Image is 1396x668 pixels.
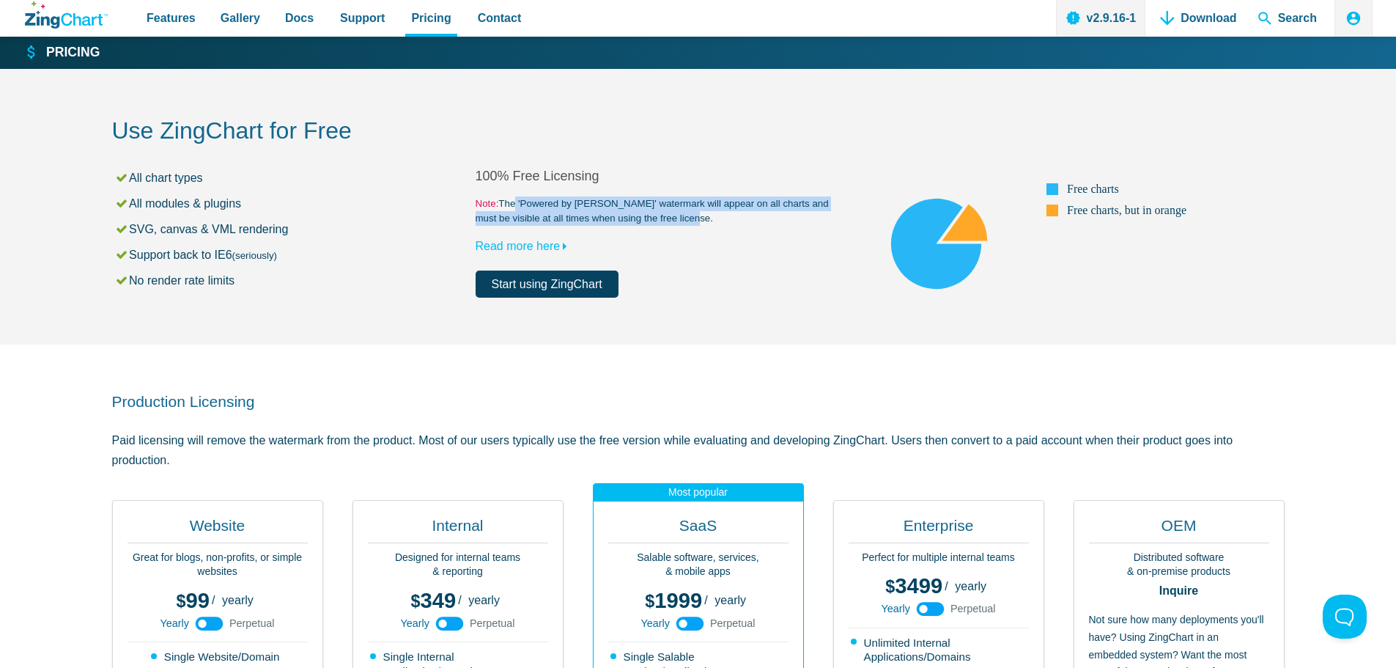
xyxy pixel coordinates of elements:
span: Perpetual [710,618,756,628]
span: Yearly [640,618,669,628]
h2: Use ZingChart for Free [112,116,1285,149]
p: Perfect for multiple internal teams [849,551,1029,565]
a: Read more here [476,240,574,252]
span: / [945,581,948,592]
h2: 100% Free Licensing [476,168,839,185]
a: Start using ZingChart [476,271,618,298]
span: yearly [222,594,254,606]
p: Salable software, services, & mobile apps [608,551,789,579]
span: Docs [285,8,314,28]
h2: Enterprise [849,515,1029,543]
span: 3499 [885,574,942,598]
li: SVG, canvas & VML rendering [114,219,476,239]
h2: OEM [1089,515,1269,543]
p: Distributed software & on-premise products [1089,551,1269,579]
h2: Production Licensing [112,392,1285,411]
span: / [212,595,215,606]
li: All chart types [114,168,476,188]
a: Pricing [25,44,100,62]
iframe: Toggle Customer Support [1323,595,1367,639]
span: Perpetual [229,618,275,628]
span: 99 [177,589,210,612]
span: 349 [410,589,456,612]
span: Pricing [411,8,451,28]
li: Support back to IE6 [114,245,476,265]
span: Gallery [221,8,260,28]
h2: SaaS [608,515,789,543]
small: The 'Powered by [PERSON_NAME]' watermark will appear on all charts and must be visible at all tim... [476,197,839,226]
span: / [458,595,461,606]
h2: Internal [368,515,548,543]
span: / [704,595,707,606]
li: Single Website/Domain [151,650,286,664]
p: Paid licensing will remove the watermark from the product. Most of our users typically use the fr... [112,430,1285,470]
span: Yearly [160,618,188,628]
h2: Website [128,515,308,543]
a: ZingChart Logo. Click to return to the homepage [25,1,108,29]
span: Contact [478,8,522,28]
span: Note: [476,198,499,209]
span: Yearly [400,618,429,628]
span: yearly [714,594,746,606]
p: Great for blogs, non-profits, or simple websites [128,551,308,579]
span: 1999 [645,589,702,612]
li: Unlimited Internal Applications/Domains [851,636,1029,665]
span: yearly [468,594,500,606]
strong: Inquire [1089,585,1269,597]
span: Features [147,8,196,28]
li: All modules & plugins [114,194,476,213]
strong: Pricing [46,46,100,59]
p: Designed for internal teams & reporting [368,551,548,579]
small: (seriously) [232,250,277,261]
span: Perpetual [470,618,515,628]
span: Yearly [881,603,909,614]
span: yearly [955,580,986,592]
li: No render rate limits [114,271,476,290]
span: Perpetual [950,603,996,614]
span: Support [340,8,385,28]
